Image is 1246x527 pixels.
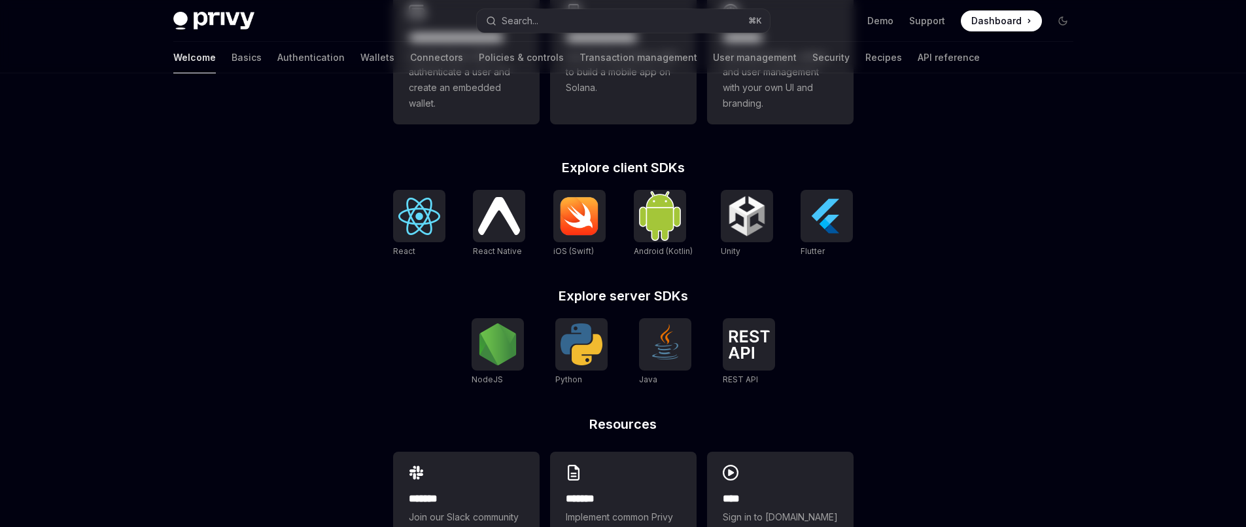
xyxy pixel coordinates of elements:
a: Security [812,42,850,73]
span: React [393,246,415,256]
button: Toggle dark mode [1052,10,1073,31]
span: Unity [721,246,740,256]
span: Use the React SDK to authenticate a user and create an embedded wallet. [409,48,524,111]
a: ReactReact [393,190,445,258]
span: React Native [473,246,522,256]
a: Authentication [277,42,345,73]
img: REST API [728,330,770,359]
img: Python [561,323,602,365]
img: Unity [726,195,768,237]
a: Demo [867,14,893,27]
a: React NativeReact Native [473,190,525,258]
img: dark logo [173,12,254,30]
a: Transaction management [580,42,697,73]
span: Flutter [801,246,825,256]
span: Android (Kotlin) [634,246,693,256]
img: Android (Kotlin) [639,191,681,240]
a: Wallets [360,42,394,73]
a: Android (Kotlin)Android (Kotlin) [634,190,693,258]
span: NodeJS [472,374,503,384]
span: Whitelabel login, wallets, and user management with your own UI and branding. [723,48,838,111]
a: NodeJSNodeJS [472,318,524,386]
span: REST API [723,374,758,384]
a: Dashboard [961,10,1042,31]
a: API reference [918,42,980,73]
span: Dashboard [971,14,1022,27]
h2: Resources [393,418,854,431]
img: iOS (Swift) [559,196,600,236]
a: iOS (Swift)iOS (Swift) [553,190,606,258]
img: React Native [478,197,520,234]
a: Recipes [865,42,902,73]
img: Java [644,323,686,365]
img: Flutter [806,195,848,237]
a: PythonPython [555,318,608,386]
div: Search... [502,13,538,29]
a: UnityUnity [721,190,773,258]
a: User management [713,42,797,73]
img: NodeJS [477,323,519,365]
span: iOS (Swift) [553,246,594,256]
h2: Explore server SDKs [393,289,854,302]
img: React [398,198,440,235]
a: Basics [232,42,262,73]
button: Search...⌘K [477,9,770,33]
a: Connectors [410,42,463,73]
a: Welcome [173,42,216,73]
span: ⌘ K [748,16,762,26]
a: FlutterFlutter [801,190,853,258]
a: REST APIREST API [723,318,775,386]
a: Support [909,14,945,27]
span: Python [555,374,582,384]
a: Policies & controls [479,42,564,73]
a: JavaJava [639,318,691,386]
span: Java [639,374,657,384]
h2: Explore client SDKs [393,161,854,174]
